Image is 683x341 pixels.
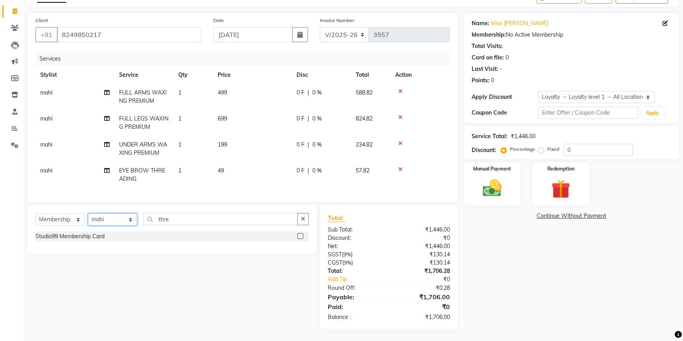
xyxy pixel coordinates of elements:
[477,177,508,199] img: _cash.svg
[389,234,456,242] div: ₹0
[500,65,502,73] div: -
[218,115,227,122] span: 699
[322,275,400,284] a: Add Tip
[491,76,494,85] div: 0
[472,19,489,28] div: Name:
[389,250,456,259] div: ₹130.14
[40,115,52,122] span: mahi
[322,292,389,302] div: Payable:
[389,226,456,234] div: ₹1,446.00
[297,167,304,175] span: 0 F
[538,107,638,119] input: Enter Offer / Coupon Code
[178,115,181,122] span: 1
[297,115,304,123] span: 0 F
[292,66,351,84] th: Disc
[322,284,389,292] div: Round Off:
[213,17,224,24] label: Date
[506,54,509,62] div: 0
[119,115,168,130] span: FULL LEGS WAXING PREMIUM
[472,93,538,101] div: Apply Discount
[545,177,576,201] img: _gift.svg
[322,313,389,321] div: Balance :
[491,19,548,28] a: Miss [PERSON_NAME]
[312,141,322,149] span: 0 %
[320,17,354,24] label: Invoice Number
[472,146,496,154] div: Discount:
[328,259,342,266] span: CGST
[641,107,664,119] button: Apply
[174,66,213,84] th: Qty
[35,232,105,241] div: Studio99 Membership Card
[472,132,508,141] div: Service Total:
[322,302,389,311] div: Paid:
[40,89,52,96] span: mahi
[472,109,538,117] div: Coupon Code
[178,89,181,96] span: 1
[322,226,389,234] div: Sub Total:
[547,165,575,172] label: Redemption
[218,141,227,148] span: 199
[389,267,456,275] div: ₹1,706.28
[472,54,504,62] div: Card on file:
[344,259,351,266] span: 9%
[322,234,389,242] div: Discount:
[356,115,373,122] span: 824.82
[143,213,298,225] input: Search
[351,66,390,84] th: Total
[308,167,309,175] span: |
[400,275,456,284] div: ₹0
[57,27,202,42] input: Search by Name/Mobile/Email/Code
[35,17,48,24] label: Client
[35,66,114,84] th: Stylist
[297,89,304,97] span: 0 F
[40,167,52,174] span: mahi
[218,167,224,174] span: 49
[213,66,292,84] th: Price
[465,212,677,220] a: Continue Without Payment
[312,115,322,123] span: 0 %
[178,167,181,174] span: 1
[472,31,671,39] div: No Active Membership
[389,259,456,267] div: ₹130.14
[472,31,506,39] div: Membership:
[178,141,181,148] span: 1
[511,132,536,141] div: ₹1,446.00
[119,89,167,104] span: FULL ARMS WAXING PREMIUM
[322,267,389,275] div: Total:
[322,250,389,259] div: ( )
[389,284,456,292] div: ₹0.28
[322,242,389,250] div: Net:
[297,141,304,149] span: 0 F
[119,167,165,182] span: EYE BROW THREADING
[218,89,227,96] span: 499
[510,146,535,153] label: Percentage
[322,259,389,267] div: ( )
[389,302,456,311] div: ₹0
[40,141,52,148] span: mahi
[35,27,58,42] button: +91
[343,251,351,258] span: 9%
[472,65,498,73] div: Last Visit:
[389,292,456,302] div: ₹1,706.00
[356,89,373,96] span: 588.82
[472,42,503,50] div: Total Visits:
[356,167,369,174] span: 57.82
[308,89,309,97] span: |
[389,242,456,250] div: ₹1,446.00
[312,89,322,97] span: 0 %
[389,313,456,321] div: ₹1,706.00
[328,251,342,258] span: SGST
[390,66,450,84] th: Action
[473,165,511,172] label: Manual Payment
[308,141,309,149] span: |
[328,214,346,222] span: Total
[547,146,559,153] label: Fixed
[356,141,373,148] span: 234.82
[114,66,174,84] th: Service
[308,115,309,123] span: |
[312,167,322,175] span: 0 %
[119,141,167,156] span: UNDER ARMS WAXING PREMIUM
[36,52,456,66] div: Services
[472,76,489,85] div: Points:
